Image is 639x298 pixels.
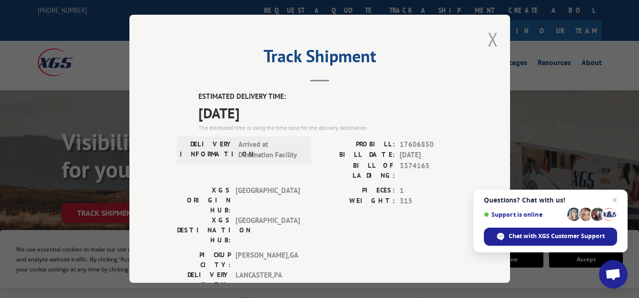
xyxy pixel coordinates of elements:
[400,185,462,196] span: 1
[180,139,234,161] label: DELIVERY INFORMATION:
[400,139,462,150] span: 17606850
[238,139,303,161] span: Arrived at Destination Facility
[320,150,395,161] label: BILL DATE:
[177,250,231,270] label: PICKUP CITY:
[236,215,300,245] span: [GEOGRAPHIC_DATA]
[320,185,395,196] label: PIECES:
[177,270,231,290] label: DELIVERY CITY:
[609,194,620,206] span: Close chat
[599,260,628,288] div: Open chat
[177,185,231,215] label: XGS ORIGIN HUB:
[236,250,300,270] span: [PERSON_NAME] , GA
[320,196,395,207] label: WEIGHT:
[236,185,300,215] span: [GEOGRAPHIC_DATA]
[484,211,564,218] span: Support is online
[198,91,462,102] label: ESTIMATED DELIVERY TIME:
[198,124,462,132] div: The estimated time is using the time zone for the delivery destination.
[509,232,605,240] span: Chat with XGS Customer Support
[198,102,462,124] span: [DATE]
[488,27,498,52] button: Close modal
[320,161,395,181] label: BILL OF LADING:
[177,49,462,67] h2: Track Shipment
[400,150,462,161] span: [DATE]
[400,196,462,207] span: 315
[320,139,395,150] label: PROBILL:
[400,161,462,181] span: 3374165
[484,196,617,204] span: Questions? Chat with us!
[484,228,617,246] div: Chat with XGS Customer Support
[236,270,300,290] span: LANCASTER , PA
[177,215,231,245] label: XGS DESTINATION HUB:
